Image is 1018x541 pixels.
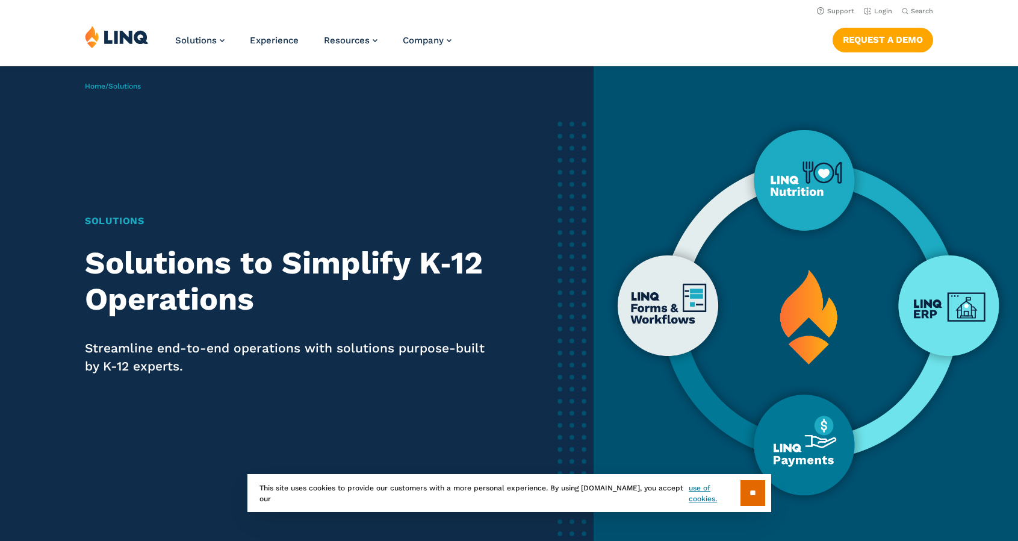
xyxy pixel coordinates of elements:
a: Request a Demo [833,28,933,52]
a: Experience [250,35,299,46]
span: Solutions [175,35,217,46]
a: Support [817,7,854,15]
a: Solutions [175,35,225,46]
a: Home [85,82,105,90]
a: use of cookies. [689,483,740,504]
span: Resources [324,35,370,46]
nav: Button Navigation [833,25,933,52]
img: LINQ | K‑12 Software [85,25,149,48]
span: Company [403,35,444,46]
button: Open Search Bar [902,7,933,16]
a: Login [864,7,892,15]
h1: Solutions [85,214,486,228]
p: Streamline end-to-end operations with solutions purpose-built by K-12 experts. [85,339,486,375]
span: Search [911,7,933,15]
a: Company [403,35,452,46]
span: / [85,82,141,90]
div: This site uses cookies to provide our customers with a more personal experience. By using [DOMAIN... [247,474,771,512]
h2: Solutions to Simplify K‑12 Operations [85,245,486,317]
nav: Primary Navigation [175,25,452,65]
a: Resources [324,35,377,46]
span: Solutions [108,82,141,90]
